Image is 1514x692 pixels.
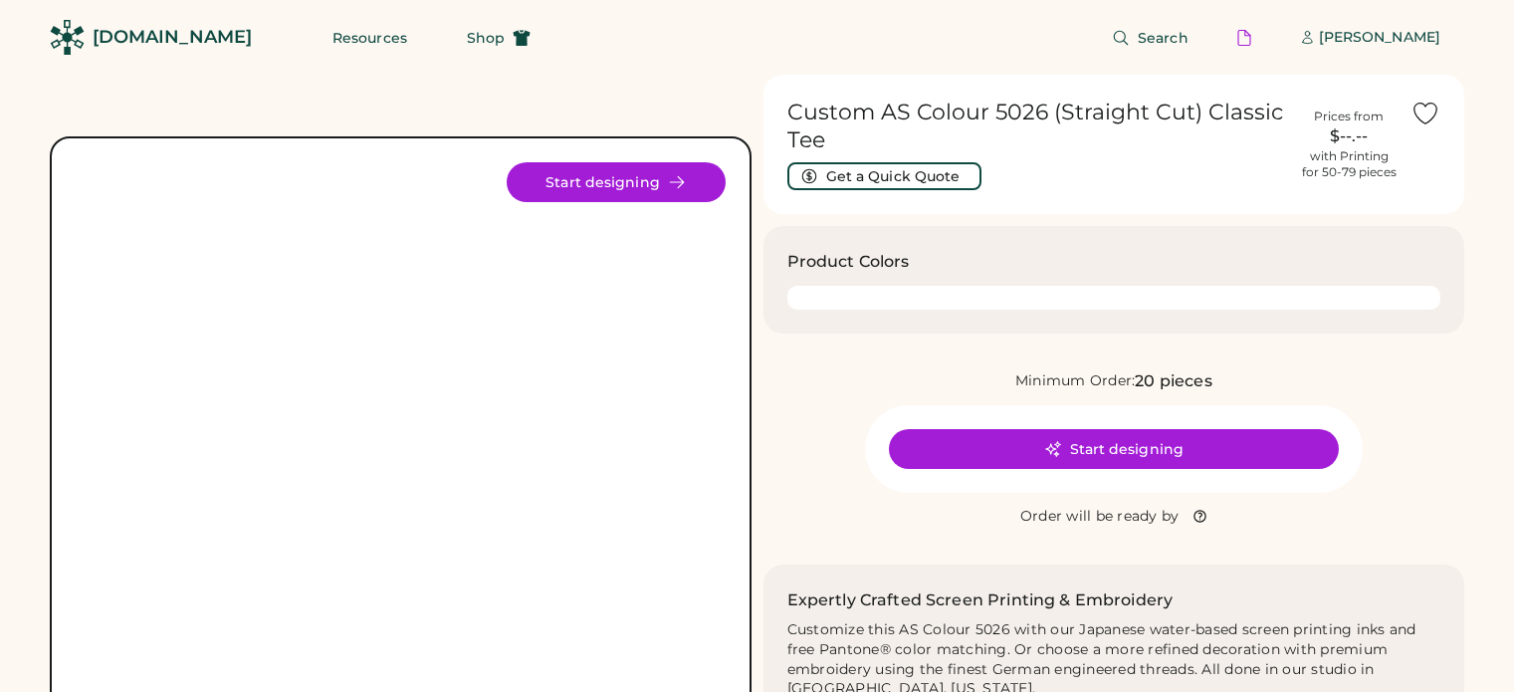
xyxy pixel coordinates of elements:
[1299,124,1399,148] div: $--.--
[787,162,981,190] button: Get a Quick Quote
[787,588,1174,612] h2: Expertly Crafted Screen Printing & Embroidery
[787,99,1288,154] h1: Custom AS Colour 5026 (Straight Cut) Classic Tee
[309,18,431,58] button: Resources
[1302,148,1397,180] div: with Printing for 50-79 pieces
[1319,28,1440,48] div: [PERSON_NAME]
[1020,507,1180,527] div: Order will be ready by
[1015,371,1136,391] div: Minimum Order:
[50,20,85,55] img: Rendered Logo - Screens
[1088,18,1212,58] button: Search
[1314,109,1384,124] div: Prices from
[93,25,252,50] div: [DOMAIN_NAME]
[787,250,910,274] h3: Product Colors
[443,18,554,58] button: Shop
[1135,369,1211,393] div: 20 pieces
[889,429,1339,469] button: Start designing
[467,31,505,45] span: Shop
[507,162,726,202] button: Start designing
[1138,31,1189,45] span: Search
